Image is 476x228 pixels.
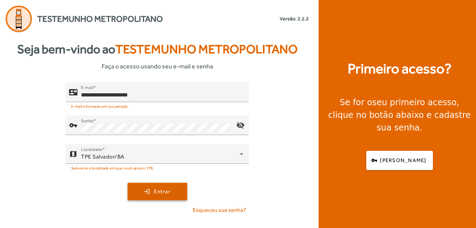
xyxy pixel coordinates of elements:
mat-icon: contact_mail [69,88,77,96]
mat-label: Localidade [81,147,102,152]
span: TPE Salvador/BA [81,153,124,160]
img: Logo Agenda [6,6,32,32]
mat-hint: Selecione a localidade em que você apoia o TPE. [71,164,155,172]
span: [PERSON_NAME] [380,156,426,165]
span: Faça o acesso usando seu e-mail e senha [102,61,213,71]
mat-icon: vpn_key [69,121,77,129]
small: Versão: 2.2.2 [280,15,309,22]
span: Entrar [154,188,170,196]
mat-label: E-mail [81,85,93,90]
button: [PERSON_NAME] [366,151,433,170]
mat-icon: map [69,150,77,158]
span: Testemunho Metropolitano [115,42,298,56]
strong: Primeiro acesso? [348,58,451,79]
strong: Seja bem-vindo ao [17,40,298,59]
span: Esqueceu sua senha? [193,206,246,214]
mat-label: Senha [81,118,93,123]
mat-hint: E-mail informado em sua petição. [71,102,129,110]
strong: seu primeiro acesso [372,98,457,107]
div: Se for o , clique no botão abaixo e cadastre sua senha. [327,96,472,134]
button: Entrar [128,183,187,200]
mat-icon: visibility_off [232,117,249,134]
span: Testemunho Metropolitano [37,13,163,25]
